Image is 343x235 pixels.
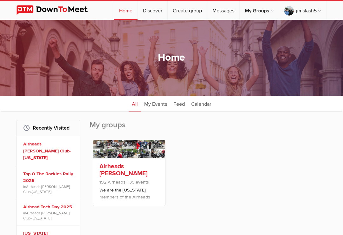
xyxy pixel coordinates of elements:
[207,1,239,20] a: Messages
[240,1,279,20] a: My Groups
[23,184,75,194] span: in
[23,211,75,221] span: in
[23,211,70,220] a: Airheads [PERSON_NAME] Club-[US_STATE]
[114,1,138,20] a: Home
[99,179,125,185] span: 192 Airheads
[99,187,159,218] p: We are the [US_STATE] members of the Airheads [PERSON_NAME] Club (Airheads [PERSON_NAME] Club - C...
[141,96,170,111] a: My Events
[279,1,326,20] a: jimslash5
[23,141,75,161] a: Airheads [PERSON_NAME] Club-[US_STATE]
[17,5,98,15] img: DownToMeet
[138,1,167,20] a: Discover
[269,20,326,21] a: My Profile
[188,96,214,111] a: Calendar
[158,51,185,64] h1: Home
[129,96,141,111] a: All
[23,171,75,184] a: Top O The Rockies Rally 2025
[99,163,147,184] a: Airheads [PERSON_NAME] Club-[US_STATE]
[127,179,149,185] span: 35 events
[170,96,188,111] a: Feed
[23,185,70,194] a: Airheads [PERSON_NAME] Club-[US_STATE]
[168,1,207,20] a: Create group
[90,120,326,137] h2: My groups
[23,120,73,136] h2: Recently Visited
[23,204,75,211] a: Airhead Tech Day 2025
